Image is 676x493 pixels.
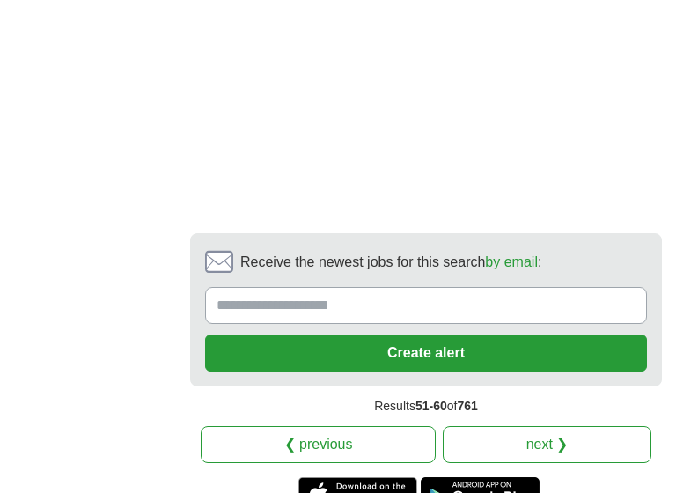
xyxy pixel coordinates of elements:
a: by email [485,254,538,269]
a: next ❯ [443,426,651,463]
span: 51-60 [415,399,447,413]
button: Create alert [205,335,647,372]
a: ❮ previous [201,426,436,463]
div: Results of [190,386,662,426]
span: Receive the newest jobs for this search : [240,252,541,273]
span: 761 [457,399,477,413]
